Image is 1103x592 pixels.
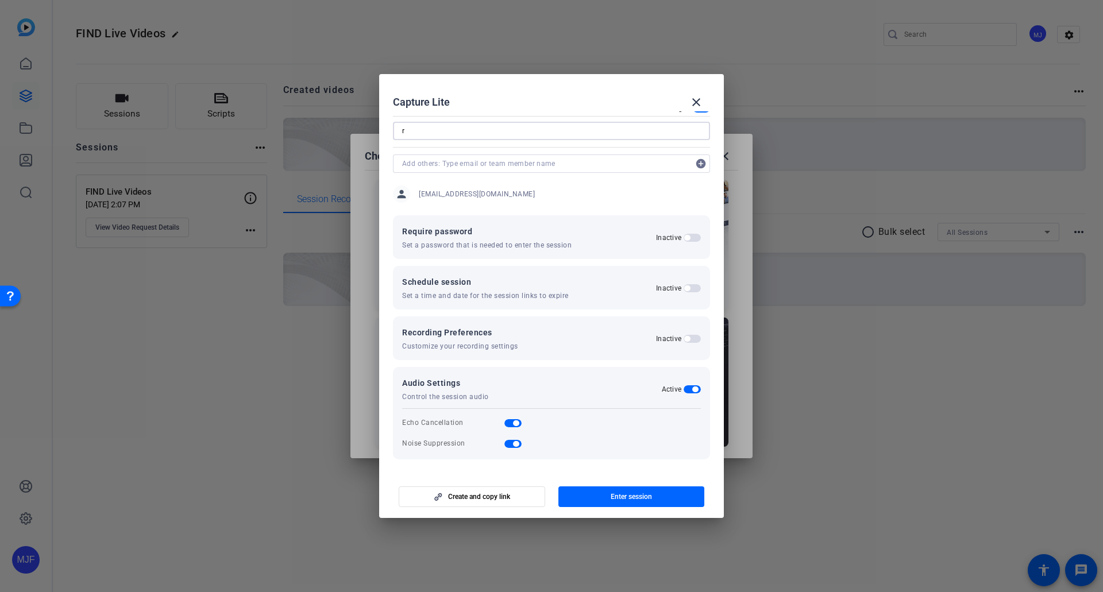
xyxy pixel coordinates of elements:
button: Create and copy link [399,486,545,507]
div: Capture Lite [393,88,710,116]
span: Customize your recording settings [402,342,518,351]
h2: Inactive [656,233,681,242]
button: Add [692,154,710,173]
span: Schedule session [402,275,569,289]
span: Create and copy link [448,492,510,501]
h2: Inactive [656,284,681,293]
span: [EMAIL_ADDRESS][DOMAIN_NAME] [419,189,535,199]
span: Set a password that is needed to enter the session [402,241,572,250]
span: Enter session [611,492,652,501]
div: Noise Suppression [402,439,465,448]
input: Enter Session Name [402,124,701,138]
button: Enter session [558,486,705,507]
span: Recording Preferences [402,326,518,339]
span: Set a time and date for the session links to expire [402,291,569,300]
span: Require password [402,225,572,238]
h2: Active [662,385,682,394]
span: Control the session audio [402,392,489,401]
div: Echo Cancellation [402,418,464,427]
input: Add others: Type email or team member name [402,157,689,171]
span: Audio Settings [402,376,489,390]
mat-icon: close [689,95,703,109]
mat-icon: add_circle [692,154,710,173]
h2: Inactive [656,334,681,343]
mat-icon: person [393,185,410,203]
